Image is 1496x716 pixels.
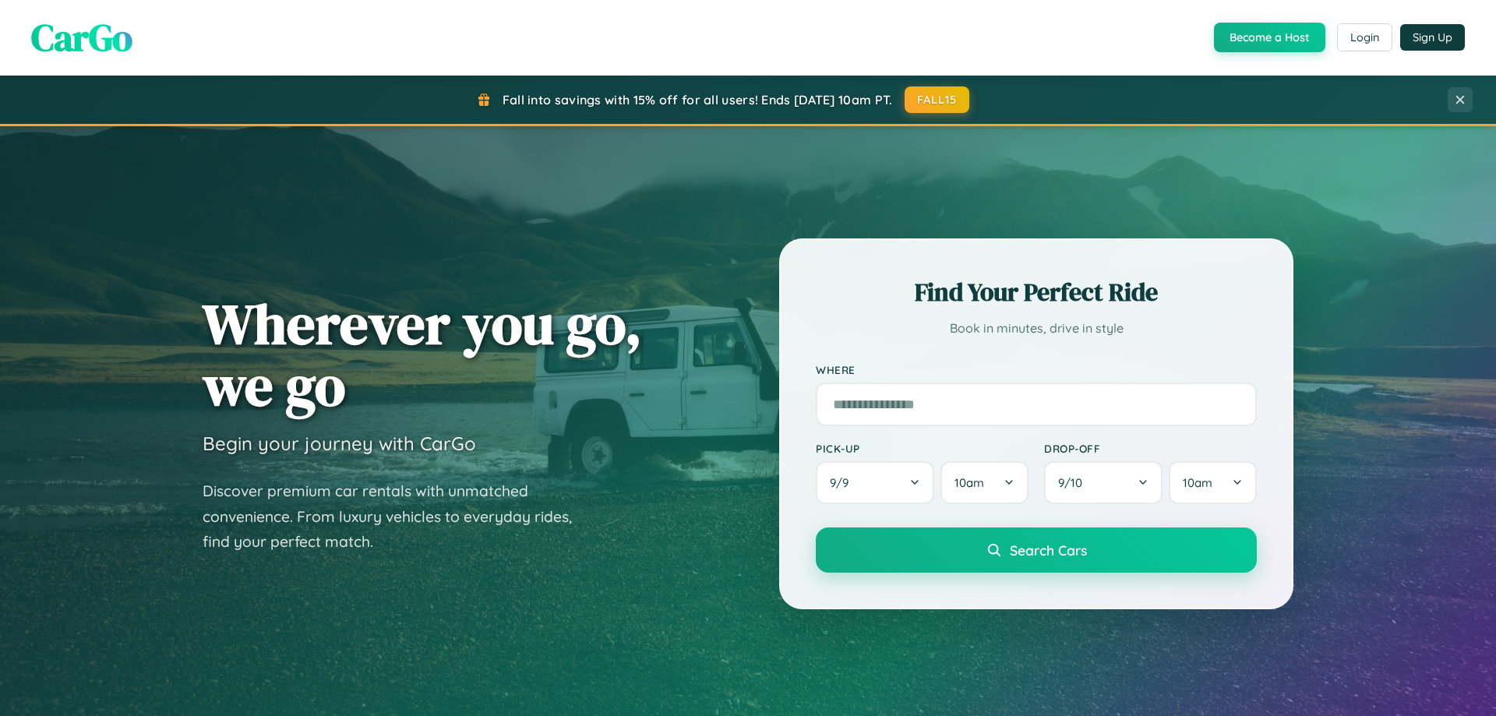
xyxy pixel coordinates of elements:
[830,475,856,490] span: 9 / 9
[1183,475,1212,490] span: 10am
[905,86,970,113] button: FALL15
[1058,475,1090,490] span: 9 / 10
[1044,442,1257,455] label: Drop-off
[1044,461,1163,504] button: 9/10
[954,475,984,490] span: 10am
[503,92,893,108] span: Fall into savings with 15% off for all users! Ends [DATE] 10am PT.
[940,461,1028,504] button: 10am
[816,461,934,504] button: 9/9
[816,527,1257,573] button: Search Cars
[1400,24,1465,51] button: Sign Up
[816,363,1257,376] label: Where
[31,12,132,63] span: CarGo
[203,293,642,416] h1: Wherever you go, we go
[203,432,476,455] h3: Begin your journey with CarGo
[203,478,592,555] p: Discover premium car rentals with unmatched convenience. From luxury vehicles to everyday rides, ...
[1337,23,1392,51] button: Login
[1214,23,1325,52] button: Become a Host
[816,317,1257,340] p: Book in minutes, drive in style
[1169,461,1257,504] button: 10am
[816,442,1028,455] label: Pick-up
[816,275,1257,309] h2: Find Your Perfect Ride
[1010,541,1087,559] span: Search Cars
